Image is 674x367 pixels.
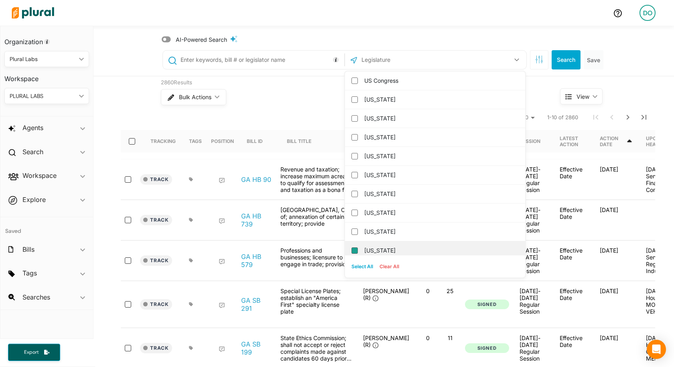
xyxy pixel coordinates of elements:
[364,112,517,124] label: [US_STATE]
[520,247,547,274] div: [DATE]-[DATE] Regular Session
[593,206,639,234] div: [DATE]
[0,217,93,237] h4: Saved
[219,177,225,184] div: Add Position Statement
[520,138,540,144] div: Session
[332,56,339,63] div: Tooltip anchor
[140,343,172,353] button: Track
[363,287,409,301] span: [PERSON_NAME] (R)
[520,334,547,362] div: [DATE]-[DATE] Regular Session
[553,247,593,274] div: Effective Date
[161,79,530,87] div: 2860 Results
[593,247,639,274] div: [DATE]
[276,247,357,274] div: Professions and businesses; licensure to engage in trade; provisions
[553,334,593,362] div: Effective Date
[219,346,225,353] div: Add Position Statement
[420,287,436,294] p: 0
[600,130,633,153] div: Action Date
[241,212,272,228] a: GA HB 739
[18,349,44,356] span: Export
[276,334,357,362] div: State Ethics Commission; shall not accept or reject complaints made against candidates 60 days pr...
[646,247,673,274] p: [DATE] - Senate Regulated Industries and Utilities Committee
[125,257,131,264] input: select-row-state-ga-2025_26-hb579
[189,346,193,351] div: Add tags
[287,138,311,144] div: Bill Title
[577,92,589,101] span: View
[420,334,436,341] p: 0
[22,171,57,180] h2: Workspace
[364,169,517,181] label: [US_STATE]
[646,287,673,315] p: [DATE] - House MOTOR VEHICLES
[150,138,176,144] div: Tracking
[560,130,587,153] div: Latest Action
[364,94,517,106] label: [US_STATE]
[22,195,46,204] h2: Explore
[140,255,172,266] button: Track
[125,345,131,351] input: select-row-state-ga-2025_26-sb199
[22,293,50,302] h2: Searches
[140,299,172,310] button: Track
[10,55,76,63] div: Plural Labs
[4,30,89,48] h3: Organization
[247,138,263,144] div: Bill ID
[276,287,357,321] div: Special License Plates; establish an "America First" specialty license plate
[241,296,272,312] a: GA SB 291
[363,334,409,348] span: [PERSON_NAME] (R)
[176,35,227,44] span: AI-Powered Search
[125,301,131,308] input: select-row-state-ga-2025_26-sb291
[465,343,509,353] button: Signed
[150,130,176,153] div: Tracking
[520,206,547,234] div: [DATE]-[DATE] Regular Session
[600,135,626,147] div: Action Date
[211,130,234,153] div: Position
[553,166,593,193] div: Effective Date
[140,215,172,225] button: Track
[376,261,402,273] button: Clear All
[22,245,35,254] h2: Bills
[287,130,319,153] div: Bill Title
[584,50,603,69] button: Save
[364,207,517,219] label: [US_STATE]
[553,287,593,321] div: Effective Date
[588,109,604,125] button: First Page
[22,123,43,132] h2: Agents
[646,135,673,147] div: Upcoming Hearing
[125,217,131,223] input: select-row-state-ga-2025_26-hb739
[520,166,547,193] div: [DATE]-[DATE] Regular Session
[22,269,37,277] h2: Tags
[219,259,225,265] div: Add Position Statement
[22,147,43,156] h2: Search
[361,52,447,67] input: Legislature
[552,50,581,69] button: Search
[604,109,620,125] button: Previous Page
[241,340,272,356] a: GA SB 199
[241,253,272,269] a: GA HB 579
[593,334,639,362] div: [DATE]
[364,150,517,162] label: [US_STATE]
[4,67,89,85] h3: Workspace
[593,166,639,193] div: [DATE]
[620,109,636,125] button: Next Page
[241,175,271,183] a: GA HB 90
[560,135,587,147] div: Latest Action
[364,75,517,87] label: US Congress
[180,52,342,67] input: Enter keywords, bill # or legislator name
[639,5,656,21] div: DO
[125,176,131,183] input: select-row-state-ga-2025_26-hb90
[364,226,517,238] label: [US_STATE]
[364,245,517,257] label: [US_STATE]
[647,340,666,359] div: Open Intercom Messenger
[465,300,509,310] button: Signed
[219,218,225,224] div: Add Position Statement
[179,94,211,100] span: Bulk Actions
[348,261,376,273] button: Select All
[646,334,673,362] p: [DATE] - House GOVERNMENTAL AFFAIRS
[520,287,547,315] div: [DATE]-[DATE] Regular Session
[140,174,172,185] button: Track
[593,287,639,321] div: [DATE]
[189,138,202,144] div: Tags
[636,109,652,125] button: Last Page
[442,334,458,341] p: 11
[520,130,548,153] div: Session
[364,188,517,200] label: [US_STATE]
[219,302,225,309] div: Add Position Statement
